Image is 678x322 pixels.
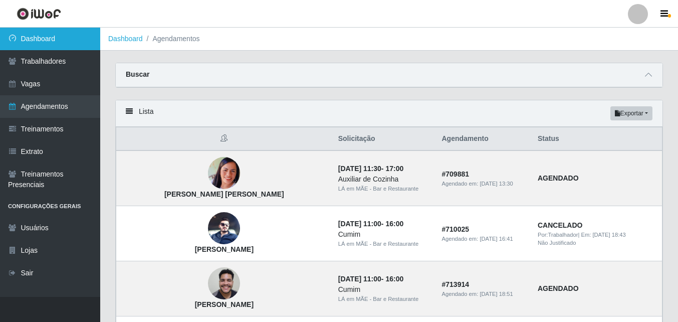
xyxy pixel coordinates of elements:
div: LÁ em MÃE - Bar e Restaurante [338,240,430,248]
div: Agendado em: [441,235,525,243]
div: Agendado em: [441,290,525,298]
span: Por: Trabalhador [538,232,578,238]
strong: # 709881 [441,170,469,178]
div: | Em: [538,231,656,239]
strong: [PERSON_NAME] [PERSON_NAME] [164,190,284,198]
div: Agendado em: [441,180,525,188]
nav: breadcrumb [100,28,678,51]
img: Geane Cristina Gomes Silva [208,157,240,189]
th: Status [532,127,662,151]
div: Lista [116,100,662,127]
strong: # 713914 [441,280,469,288]
time: [DATE] 13:30 [480,181,513,187]
strong: AGENDADO [538,284,579,292]
time: [DATE] 18:43 [592,232,625,238]
div: Cumim [338,284,430,295]
time: [DATE] 11:00 [338,275,381,283]
div: LÁ em MÃE - Bar e Restaurante [338,185,430,193]
div: Não Justificado [538,239,656,247]
time: [DATE] 18:51 [480,291,513,297]
strong: - [338,165,403,173]
div: Cumim [338,229,430,240]
time: 16:00 [385,275,403,283]
img: CoreUI Logo [17,8,61,20]
th: Solicitação [332,127,436,151]
strong: AGENDADO [538,174,579,182]
div: LÁ em MÃE - Bar e Restaurante [338,295,430,303]
strong: [PERSON_NAME] [195,245,254,253]
strong: - [338,220,403,228]
time: [DATE] 11:00 [338,220,381,228]
button: Exportar [610,106,652,120]
strong: [PERSON_NAME] [195,300,254,308]
div: Auxiliar de Cozinha [338,174,430,185]
strong: Buscar [126,70,149,78]
li: Agendamentos [143,34,200,44]
time: [DATE] 11:30 [338,165,381,173]
time: 17:00 [385,165,403,173]
strong: - [338,275,403,283]
strong: CANCELADO [538,221,582,229]
img: Higor Henrique Farias [208,262,240,305]
time: [DATE] 16:41 [480,236,513,242]
th: Agendamento [435,127,531,151]
a: Dashboard [108,35,143,43]
img: Ericlaudio Morais Romão [208,212,240,244]
time: 16:00 [385,220,403,228]
strong: # 710025 [441,225,469,233]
